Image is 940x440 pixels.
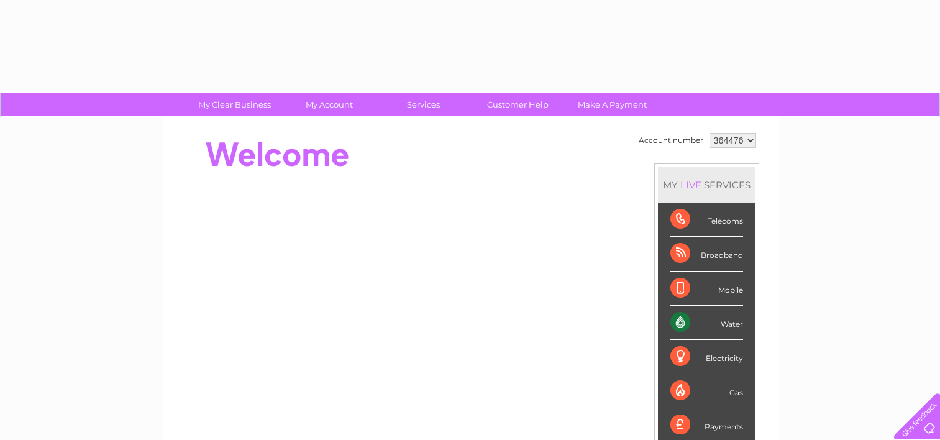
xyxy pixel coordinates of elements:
[670,374,743,408] div: Gas
[636,130,706,151] td: Account number
[670,203,743,237] div: Telecoms
[670,272,743,306] div: Mobile
[372,93,475,116] a: Services
[467,93,569,116] a: Customer Help
[561,93,664,116] a: Make A Payment
[670,340,743,374] div: Electricity
[678,179,704,191] div: LIVE
[670,306,743,340] div: Water
[183,93,286,116] a: My Clear Business
[658,167,755,203] div: MY SERVICES
[670,237,743,271] div: Broadband
[278,93,380,116] a: My Account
